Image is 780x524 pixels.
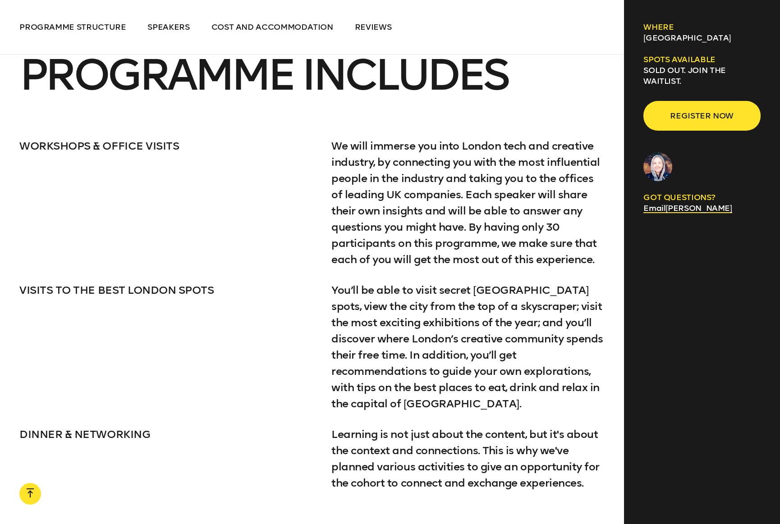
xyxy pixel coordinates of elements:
[643,65,761,87] p: SOLD OUT. Join the waitlist.
[643,54,761,65] h6: Spots available
[211,22,333,32] span: Cost and Accommodation
[19,55,605,95] h3: Programme Includes
[19,22,126,32] span: Programme Structure
[331,138,605,268] p: We will immerse you into London tech and creative industry, by connecting you with the most influ...
[658,107,746,124] span: Register now
[331,426,605,491] p: Learning is not just about the content, but it's about the context and connections. This is why w...
[643,32,761,43] p: [GEOGRAPHIC_DATA]
[355,22,392,32] span: Reviews
[643,22,761,32] h6: Where
[19,426,312,442] p: DINNER & NETWORKING
[643,192,761,203] p: GOT QUESTIONS?
[643,203,732,213] a: Email[PERSON_NAME]
[331,282,605,412] p: You’ll be able to visit secret [GEOGRAPHIC_DATA] spots, view the city from the top of a skyscrape...
[147,22,189,32] span: Speakers
[19,138,312,154] p: WORKSHOPS & OFFICE VISITS
[19,282,312,298] p: VISITS TO THE BEST LONDON SPOTS
[643,101,761,131] button: Register now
